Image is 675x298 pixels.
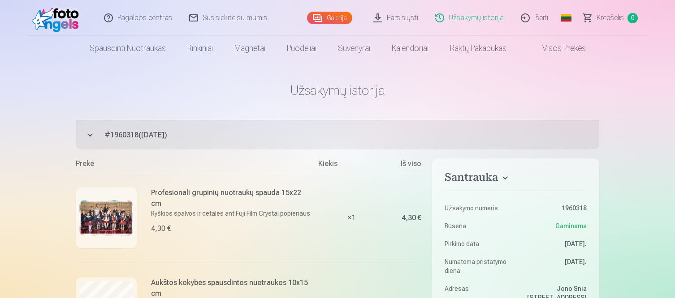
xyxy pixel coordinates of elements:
dt: Numatoma pristatymo diena [445,257,511,275]
h6: Profesionali grupinių nuotraukų spauda 15x22 cm [151,187,313,209]
div: 4,30 € [402,215,421,221]
div: × 1 [318,173,385,263]
dd: [DATE]. [520,239,587,248]
a: Puodeliai [276,36,327,61]
h1: Užsakymų istorija [76,82,599,98]
div: Iš viso [385,158,421,173]
button: Santrauka [445,171,587,187]
span: # 1960318 ( [DATE] ) [104,130,599,140]
p: Ryškios spalvos ir detalės ant Fuji Film Crystal popieriaus [151,209,313,218]
div: 4,30 € [151,223,171,234]
span: Krepšelis [597,13,624,23]
span: Gaminama [555,221,587,230]
dt: Užsakymo numeris [445,204,511,213]
a: Galerija [307,12,352,24]
a: Magnetai [224,36,276,61]
div: Prekė [76,158,318,173]
a: Rinkiniai [177,36,224,61]
dd: 1960318 [520,204,587,213]
a: Raktų pakabukas [439,36,517,61]
span: 0 [627,13,638,23]
a: Kalendoriai [381,36,439,61]
div: Kiekis [318,158,385,173]
dt: Būsena [445,221,511,230]
a: Visos prekės [517,36,597,61]
img: /fa2 [32,4,83,32]
button: #1960318([DATE]) [76,120,599,149]
a: Spausdinti nuotraukas [79,36,177,61]
dt: Pirkimo data [445,239,511,248]
a: Suvenyrai [327,36,381,61]
dd: [DATE]. [520,257,587,275]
